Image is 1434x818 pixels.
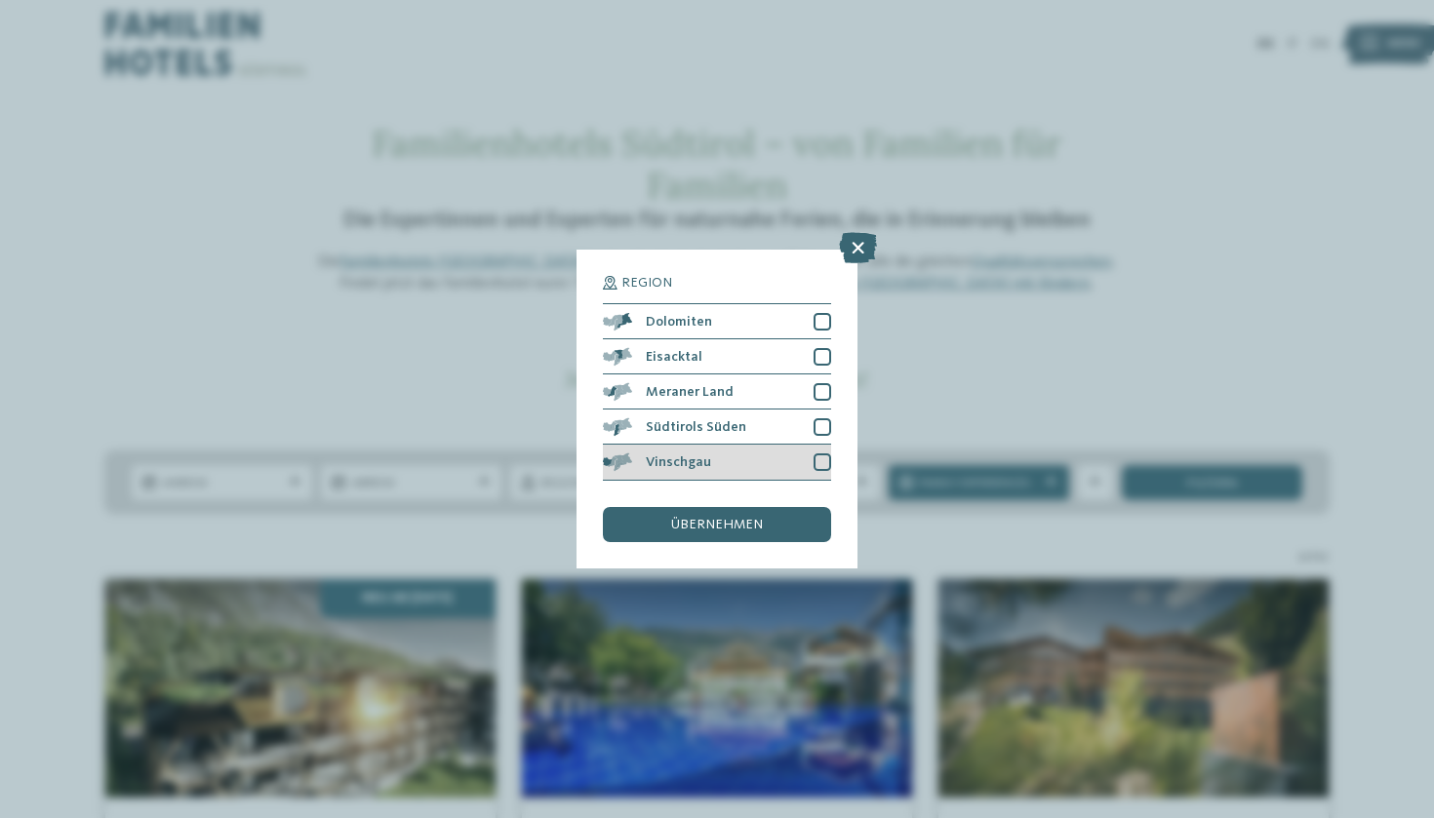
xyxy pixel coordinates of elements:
[621,276,672,290] span: Region
[646,385,734,399] span: Meraner Land
[646,315,712,329] span: Dolomiten
[646,350,702,364] span: Eisacktal
[646,420,746,434] span: Südtirols Süden
[671,518,763,531] span: übernehmen
[646,455,711,469] span: Vinschgau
